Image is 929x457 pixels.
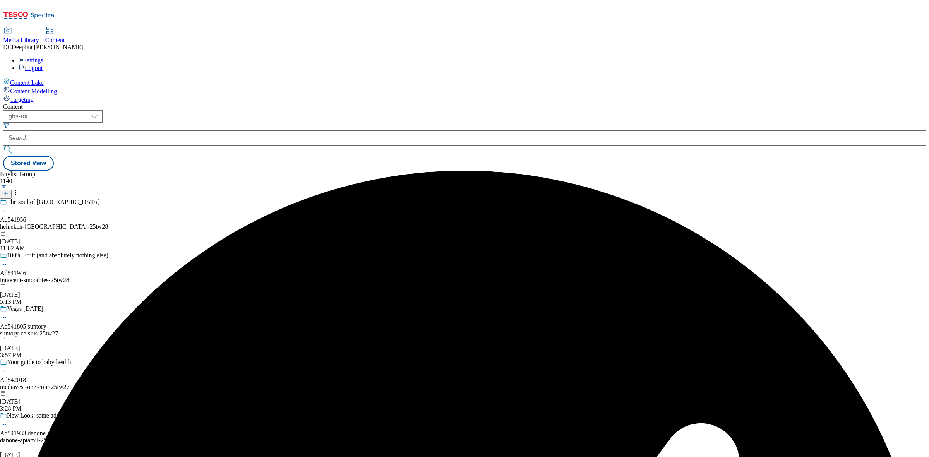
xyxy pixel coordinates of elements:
[3,103,926,110] div: Content
[3,95,926,103] a: Targeting
[7,412,91,419] div: New Look, same advanced recipe
[3,156,54,171] button: Stored View
[3,123,9,129] svg: Search Filters
[19,57,43,63] a: Settings
[45,37,65,43] span: Content
[3,130,926,146] input: Search
[12,44,83,50] span: Deepika [PERSON_NAME]
[7,359,71,366] div: Your guide to baby health
[7,252,108,259] div: 100% Fruit (and absolutely nothing else)
[19,65,43,71] a: Logout
[3,44,12,50] span: DC
[10,88,57,94] span: Content Modelling
[10,96,34,103] span: Targeting
[3,86,926,95] a: Content Modelling
[45,27,65,44] a: Content
[7,305,43,312] div: Vegas [DATE]
[3,37,39,43] span: Media Library
[7,199,100,205] div: The soul of [GEOGRAPHIC_DATA]
[10,79,44,86] span: Content Lake
[3,78,926,86] a: Content Lake
[3,27,39,44] a: Media Library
